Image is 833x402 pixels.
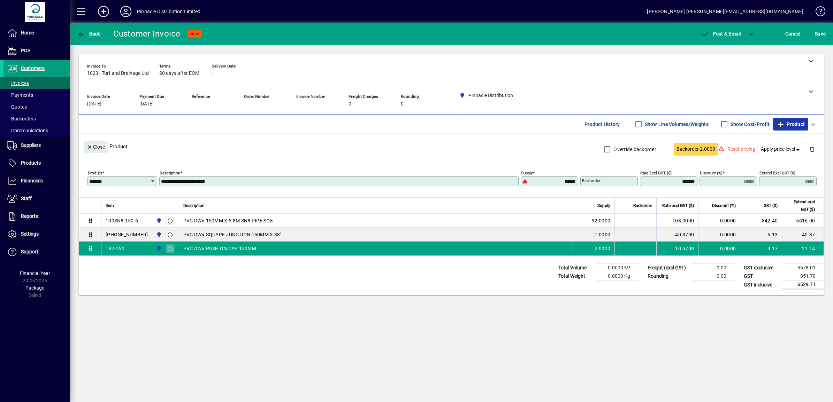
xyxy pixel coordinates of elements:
a: Communications [3,125,70,136]
span: Product [777,119,805,130]
span: Close [87,141,105,153]
td: 0.00 [693,272,735,281]
span: [DATE] [87,101,101,107]
span: Reports [21,213,38,219]
button: Profile [115,5,137,18]
span: Supply [597,202,610,210]
a: Staff [3,190,70,207]
div: [PHONE_NUMBER] [106,231,148,238]
a: Financials [3,172,70,190]
div: 137-150 [106,245,124,252]
span: PVC DWV PUSH ON CAP 150MM [183,245,256,252]
span: NEW [190,32,199,36]
span: Home [21,30,34,36]
span: Backorder [633,202,652,210]
span: Suppliers [21,142,41,148]
td: 40.87 [782,228,824,242]
a: Settings [3,226,70,243]
a: Invoices [3,77,70,89]
mat-label: Rate excl GST ($) [640,171,672,175]
a: Products [3,155,70,172]
button: Backorder 2.0000 [674,143,718,156]
button: Save [813,27,827,40]
span: Customers [21,65,45,71]
span: Staff [21,196,32,201]
span: Package [25,285,44,291]
span: Settings [21,231,39,237]
td: 0.0000 [698,214,740,228]
span: Item [106,202,114,210]
div: Customer Invoice [113,28,181,39]
td: Total Volume [555,264,597,272]
span: Financial Year [20,270,50,276]
span: 1023 - Turf and Drainage Ltd [87,71,149,76]
mat-label: Description [160,171,180,175]
span: Payments [7,92,33,98]
td: 0.0000 [698,242,740,255]
button: Apply price level [758,143,804,156]
span: ost & Email [701,31,741,37]
span: [DATE] [139,101,154,107]
span: 0 [349,101,351,107]
label: Show Line Volumes/Weights [643,121,709,128]
span: Description [183,202,205,210]
span: 2.0000 [595,245,611,252]
span: - [296,101,298,107]
button: Product [773,118,808,131]
td: 842.40 [740,214,782,228]
div: 40.8700 [661,231,694,238]
td: Total Weight [555,272,597,281]
span: 20 days after EOM [159,71,199,76]
span: Quotes [7,104,27,110]
a: Backorders [3,113,70,125]
app-page-header-button: Close [82,143,109,150]
span: Discount (%) [712,202,736,210]
a: POS [3,42,70,60]
span: P [713,31,716,37]
mat-label: Product [88,171,102,175]
label: Show Cost/Profit [729,121,770,128]
span: Financials [21,178,43,183]
span: - [212,71,213,76]
span: 52.0000 [591,217,610,224]
span: S [815,31,818,37]
td: 0.0000 Kg [597,272,639,281]
div: 10.5700 [661,245,694,252]
a: Quotes [3,101,70,113]
span: Pinnacle Distribution [154,231,162,238]
td: Freight (excl GST) [644,264,693,272]
button: Delete [804,141,820,157]
span: Pinnacle Distribution [154,245,162,252]
mat-label: Discount (%) [700,171,723,175]
button: Cancel [784,27,802,40]
button: Close [84,141,108,153]
button: Reset pricing [725,143,758,156]
td: GST [740,272,782,281]
mat-label: Backorder [582,178,601,183]
span: ave [815,28,826,39]
span: Pinnacle Distribution [154,217,162,224]
span: Extend excl GST ($) [786,198,815,213]
span: - [244,101,245,107]
div: Pinnacle Distribution Limited [137,6,200,17]
span: Communications [7,128,48,133]
td: 21.14 [782,242,824,255]
td: 0.00 [693,264,735,272]
button: Back [75,27,102,40]
span: 0 [401,101,404,107]
div: 100SN8.150.6 [106,217,138,224]
span: PVC DWV 150MM X 5.8M SN8 PIPE SOE [183,217,273,224]
mat-label: Extend excl GST ($) [759,171,795,175]
span: Apply price level [761,145,801,153]
span: Back [77,31,100,37]
td: 6529.71 [782,281,824,289]
label: Override backorder [612,146,656,153]
span: Support [21,249,38,254]
td: 0.0000 [698,228,740,242]
span: Backorders [7,116,36,121]
a: Support [3,243,70,261]
app-page-header-button: Back [70,27,108,40]
span: Backorder 2.0000 [677,145,715,153]
span: PVC DWV SQUARE JUNCTION 150MM X 88' [183,231,281,238]
span: Products [21,160,41,166]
